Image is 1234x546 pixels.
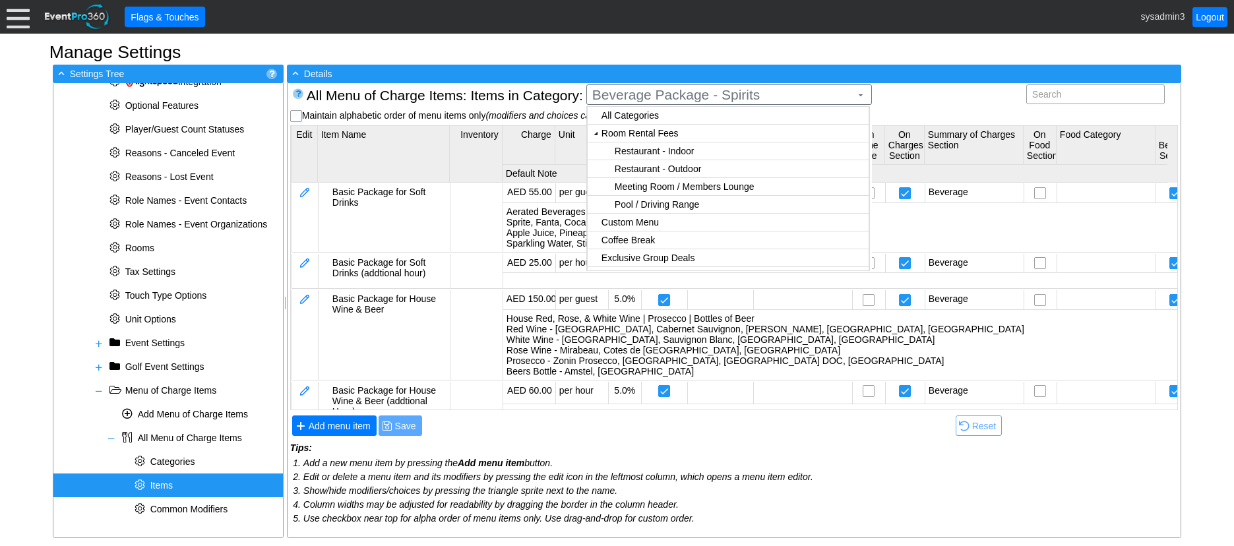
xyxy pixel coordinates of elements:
[503,290,555,309] td: AED 150.00
[125,148,235,158] span: Reasons - Canceled Event
[503,254,555,273] td: AED 25.00
[307,88,583,104] div: : Items in Category:
[125,100,199,111] span: Optional Features
[332,187,447,208] div: Basic Package for Soft Drinks
[590,88,853,102] span: Beverage Package - Spirits
[304,69,332,79] span: Details
[138,409,248,419] span: Add Menu of Charge Items
[138,433,242,443] span: All Menu of Charge Items
[659,386,672,399] input: Current rate = 10.0%
[555,183,608,202] td: per guest
[1192,7,1227,27] a: Logout
[292,254,318,289] td: Edit this item
[321,129,446,179] div: Item Name
[615,199,865,210] div: Pool / Driving Range
[128,10,201,24] span: Flags & Touches
[555,254,608,273] td: per hour
[295,129,314,179] div: Edit
[290,84,1178,122] div: Maintain alphabetic order of menu items only
[1141,11,1185,21] span: sysadmin3
[55,67,67,79] span: -
[1030,85,1064,104] span: Search
[970,419,999,433] span: Reset
[125,243,154,253] span: Rooms
[125,266,175,277] span: Tax Settings
[382,419,419,433] span: Save
[290,442,312,453] span: Tips:
[925,254,1024,273] td: Beverage
[292,183,318,252] td: Edit this item
[586,105,872,272] div: Beverage Package - Spirits
[125,338,185,348] span: Event Settings
[503,183,555,202] td: AED 55.00
[888,129,921,161] div: On Charges Section
[125,314,176,324] span: Unit Options
[292,290,318,380] td: Edit this item
[307,88,463,103] span: All Menu of Charge Items
[615,181,865,192] div: Meeting Room / Members Lounge
[392,419,419,433] span: Save
[555,290,608,309] td: per guest
[503,382,555,404] td: AED 60.00
[608,382,641,404] td: 5.0%
[125,195,247,206] span: Role Names - Event Contacts
[602,110,865,121] div: All Categories
[659,295,672,308] input: Current rate = 10.0%
[128,11,201,24] span: Flags & Touches
[590,88,866,102] span: Beverage Package - Spirits
[602,128,865,138] div: Room Rental Fees
[615,146,865,156] div: Restaurant - Indoor
[928,129,1020,161] div: Summary of Charges Section
[332,293,447,315] div: Basic Package for House Wine & Beer
[125,385,217,396] span: Menu of Charge Items
[332,257,447,278] div: Basic Package for Soft Drinks (addtional hour)
[602,217,865,228] div: Custom Menu
[49,44,1185,61] h1: Manage Settings
[925,382,1024,404] td: Beverage
[303,498,1178,512] li: Column widths may be adjusted for readability by dragging the border in the column header.
[485,110,727,121] span: (modifiers and choices can be ordered in menu item editor)
[7,5,30,28] div: Menu: Click or 'Crtl+M' to toggle menu open/close
[125,124,245,135] span: Player/Guest Count Statuses
[303,456,1178,470] li: Add a new menu item by pressing the button.
[290,67,301,79] span: -
[306,419,373,433] span: Add menu item
[586,105,872,272] div: dijit_layout_ContentPane_6
[959,419,999,433] span: Reset
[150,504,228,514] span: Common Modifiers
[125,219,268,229] span: Role Names - Event Organizations
[608,290,641,309] td: 5.0%
[925,183,1024,202] td: Beverage
[506,129,551,161] div: Charge
[559,129,604,161] div: Unit
[292,382,318,421] td: Edit this item
[125,361,204,372] span: Golf Event Settings
[150,456,195,467] span: Categories
[453,129,499,179] div: Inventory
[1159,129,1191,161] div: On Beverage Section
[1060,129,1152,161] div: Food Category
[125,171,214,182] span: Reasons - Lost Event
[458,458,524,468] b: Add menu item
[43,2,111,32] img: EventPro360
[925,290,1024,309] td: Beverage
[125,290,206,301] span: Touch Type Options
[303,484,1178,498] li: Show/hide modifiers/choices by pressing the triangle sprite next to the name.
[332,385,447,417] div: Basic Package for House Wine & Beer (addtional Hour)
[855,129,881,161] div: On Time Line
[150,480,173,491] span: Items
[295,419,373,433] span: Add menu item
[303,512,1178,526] li: Use checkbox near top for alpha order of menu items only. Use drag-and-drop for custom order.
[70,69,125,79] span: Settings Tree
[615,164,865,174] div: Restaurant - Outdoor
[555,382,608,404] td: per hour
[303,470,1178,484] li: Edit or delete a menu item and its modifiers by pressing the edit icon in the leftmost column, wh...
[602,235,865,245] div: Coffee Break
[602,253,865,263] div: Exclusive Group Deals
[1027,129,1053,161] div: On Food Section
